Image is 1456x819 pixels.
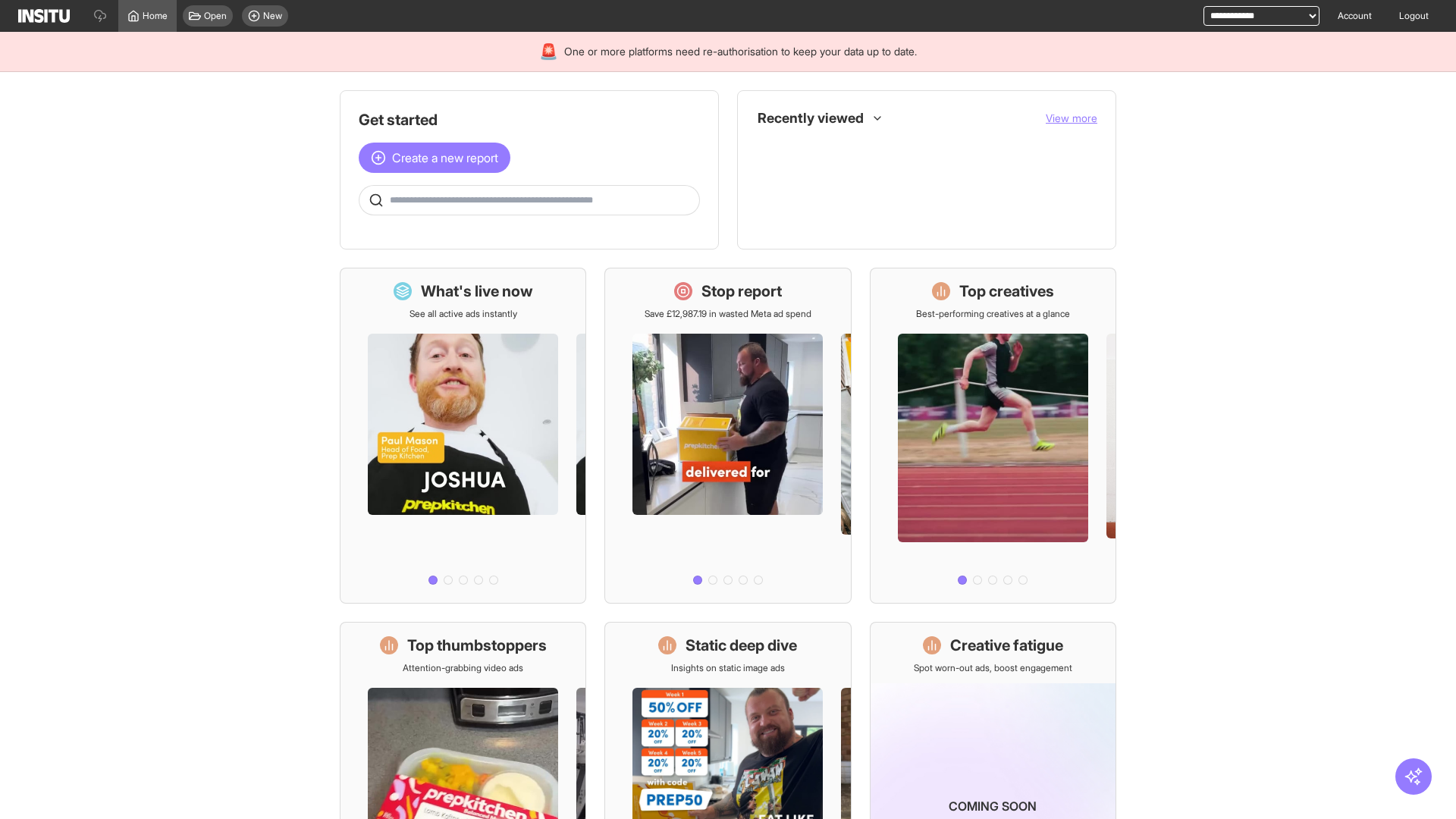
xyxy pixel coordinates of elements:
[701,281,782,302] h1: Stop report
[409,308,517,320] p: See all active ads instantly
[204,10,227,22] span: Open
[916,308,1070,320] p: Best-performing creatives at a glance
[18,9,70,23] img: Logo
[870,268,1116,604] a: Top creativesBest-performing creatives at a glance
[263,10,282,22] span: New
[403,662,523,674] p: Attention-grabbing video ads
[645,308,811,320] p: Save £12,987.19 in wasted Meta ad spend
[686,635,797,656] h1: Static deep dive
[671,662,785,674] p: Insights on static image ads
[539,41,558,62] div: 🚨
[1046,111,1097,124] span: View more
[143,10,168,22] span: Home
[959,281,1054,302] h1: Top creatives
[359,109,700,130] h1: Get started
[564,44,917,59] span: One or more platforms need re-authorisation to keep your data up to date.
[604,268,851,604] a: Stop reportSave £12,987.19 in wasted Meta ad spend
[407,635,547,656] h1: Top thumbstoppers
[392,149,498,167] span: Create a new report
[359,143,510,173] button: Create a new report
[1046,111,1097,126] button: View more
[340,268,586,604] a: What's live nowSee all active ads instantly
[421,281,533,302] h1: What's live now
